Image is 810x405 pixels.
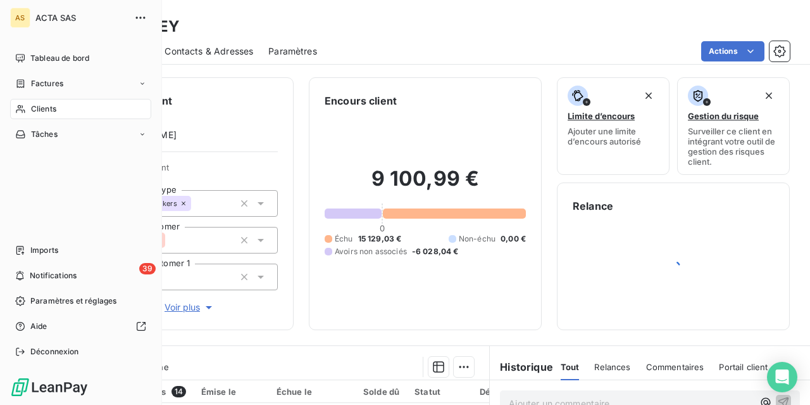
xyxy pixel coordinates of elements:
[31,78,63,89] span: Factures
[10,377,89,397] img: Logo LeanPay
[688,126,779,167] span: Surveiller ce client en intégrant votre outil de gestion des risques client.
[165,45,253,58] span: Contacts & Adresses
[35,13,127,23] span: ACTA SAS
[490,359,553,375] h6: Historique
[277,387,335,397] div: Échue le
[380,223,385,233] span: 0
[688,111,759,121] span: Gestion du risque
[10,316,151,337] a: Aide
[102,300,278,314] button: Voir plus
[412,246,459,257] span: -6 028,04 €
[102,162,278,180] span: Propriétés Client
[719,362,768,372] span: Portail client
[594,362,630,372] span: Relances
[31,103,56,115] span: Clients
[568,111,635,121] span: Limite d’encours
[30,245,58,256] span: Imports
[171,386,186,397] span: 14
[268,45,317,58] span: Paramètres
[358,233,402,245] span: 15 129,03 €
[767,362,797,392] div: Open Intercom Messenger
[325,93,397,108] h6: Encours client
[335,246,407,257] span: Avoirs non associés
[646,362,704,372] span: Commentaires
[201,387,261,397] div: Émise le
[30,295,116,307] span: Paramètres et réglages
[501,233,526,245] span: 0,00 €
[139,263,156,274] span: 39
[30,53,89,64] span: Tableau de bord
[414,387,464,397] div: Statut
[459,233,495,245] span: Non-échu
[480,387,514,397] div: Délai
[77,93,278,108] h6: Informations client
[165,301,215,314] span: Voir plus
[701,41,764,61] button: Actions
[161,271,171,283] input: Ajouter une valeur
[30,270,77,281] span: Notifications
[30,346,79,357] span: Déconnexion
[325,166,526,204] h2: 9 100,99 €
[568,126,659,146] span: Ajouter une limite d’encours autorisé
[677,77,790,175] button: Gestion du risqueSurveiller ce client en intégrant votre outil de gestion des risques client.
[561,362,580,372] span: Tout
[10,8,30,28] div: AS
[573,198,774,214] h6: Relance
[165,235,175,246] input: Ajouter une valeur
[335,233,353,245] span: Échu
[30,321,47,332] span: Aide
[351,387,400,397] div: Solde dû
[191,198,201,209] input: Ajouter une valeur
[31,129,58,140] span: Tâches
[557,77,670,175] button: Limite d’encoursAjouter une limite d’encours autorisé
